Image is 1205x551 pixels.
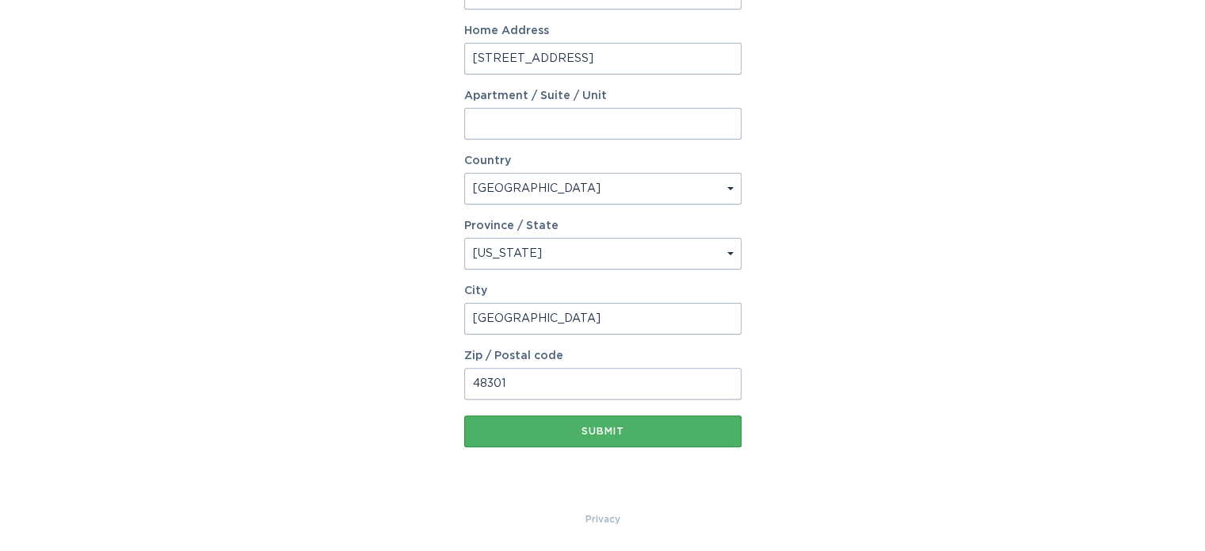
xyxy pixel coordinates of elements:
[464,415,742,447] button: Submit
[464,350,742,362] label: Zip / Postal code
[464,220,559,231] label: Province / State
[464,155,511,166] label: Country
[585,511,620,528] a: Privacy Policy & Terms of Use
[464,25,742,36] label: Home Address
[464,285,742,297] label: City
[472,427,734,436] div: Submit
[464,90,742,101] label: Apartment / Suite / Unit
